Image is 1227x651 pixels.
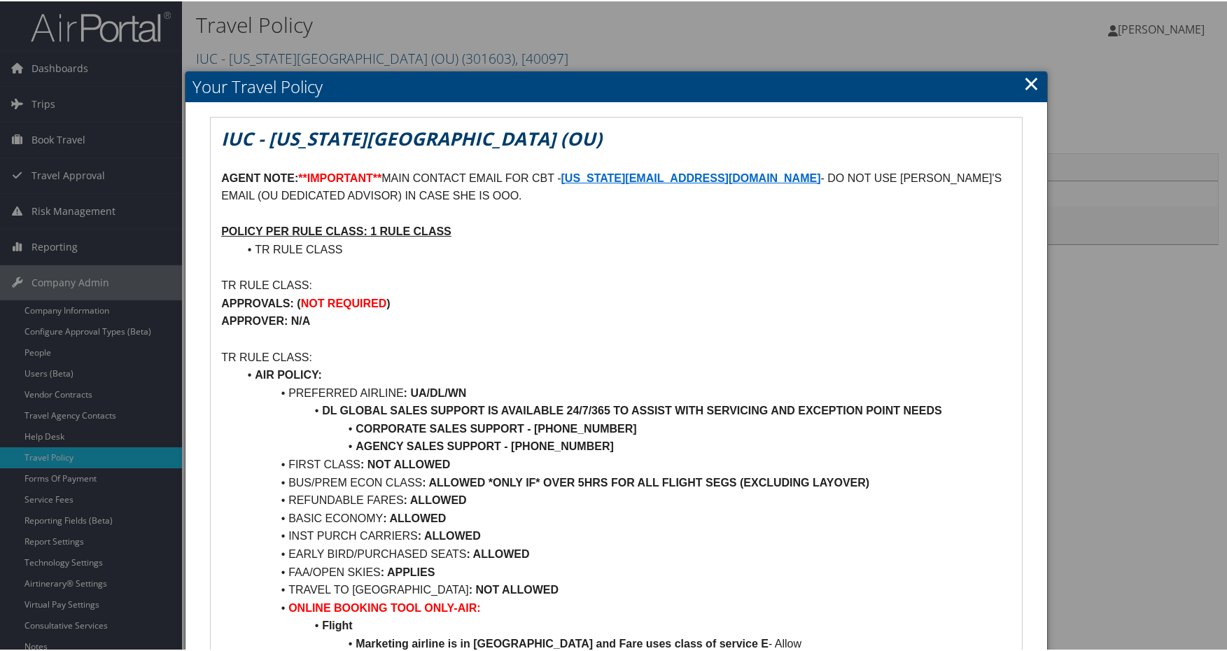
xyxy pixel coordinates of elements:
[466,547,529,559] strong: : ALLOWED
[185,70,1047,101] h2: Your Travel Policy
[386,296,390,308] strong: )
[255,367,322,379] strong: AIR POLICY:
[288,601,480,612] strong: ONLINE BOOKING TOOL ONLY-AIR:
[221,296,300,308] strong: APPROVALS: (
[404,493,467,505] strong: : ALLOWED
[238,239,1011,258] li: TR RULE CLASS
[221,347,1011,365] p: TR RULE CLASS:
[360,457,450,469] strong: : NOT ALLOWED
[356,421,637,433] strong: CORPORATE SALES SUPPORT - [PHONE_NUMBER]
[301,296,387,308] strong: NOT REQUIRED
[221,168,1011,204] p: MAIN CONTACT EMAIL FOR CBT - - DO NOT USE [PERSON_NAME]'S EMAIL (OU DEDICATED ADVISOR) IN CASE SH...
[238,562,1011,580] li: FAA/OPEN SKIES
[238,490,1011,508] li: REFUNDABLE FARES
[356,439,614,451] strong: AGENCY SALES SUPPORT - [PHONE_NUMBER]
[221,275,1011,293] p: TR RULE CLASS:
[238,526,1011,544] li: INST PURCH CARRIERS
[221,171,298,183] strong: AGENT NOTE:
[238,383,1011,401] li: PREFERRED AIRLINE
[469,582,559,594] strong: : NOT ALLOWED
[561,171,821,183] a: [US_STATE][EMAIL_ADDRESS][DOMAIN_NAME]
[356,636,769,648] strong: Marketing airline is in [GEOGRAPHIC_DATA] and Fare uses class of service E
[238,472,1011,491] li: BUS/PREM ECON CLASS
[238,580,1011,598] li: TRAVEL TO [GEOGRAPHIC_DATA]
[322,618,353,630] strong: Flight
[221,125,602,150] em: IUC - [US_STATE][GEOGRAPHIC_DATA] (OU)
[322,403,941,415] strong: DL GLOBAL SALES SUPPORT IS AVAILABLE 24/7/365 TO ASSIST WITH SERVICING AND EXCEPTION POINT NEEDS
[418,528,481,540] strong: : ALLOWED
[238,508,1011,526] li: BASIC ECONOMY
[221,314,310,325] strong: APPROVER: N/A
[238,454,1011,472] li: FIRST CLASS
[1023,68,1039,96] a: Close
[422,475,869,487] strong: : ALLOWED *ONLY IF* OVER 5HRS FOR ALL FLIGHT SEGS (EXCLUDING LAYOVER)
[381,565,435,577] strong: : APPLIES
[404,386,467,398] strong: : UA/DL/WN
[238,544,1011,562] li: EARLY BIRD/PURCHASED SEATS
[383,511,446,523] strong: : ALLOWED
[221,224,451,236] u: POLICY PER RULE CLASS: 1 RULE CLASS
